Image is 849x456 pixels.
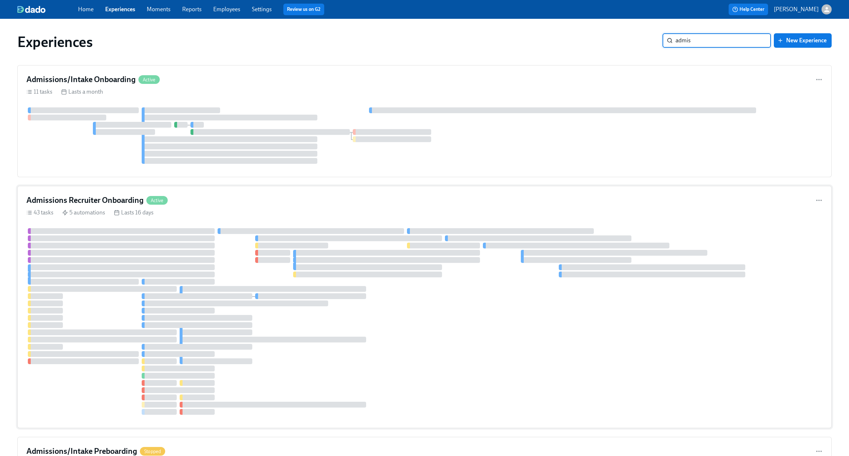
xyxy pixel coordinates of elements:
a: Experiences [105,6,135,13]
div: 5 automations [62,209,105,217]
a: Settings [252,6,272,13]
img: dado [17,6,46,13]
a: Admissions/Intake OnboardingActive11 tasks Lasts a month [17,65,832,177]
button: [PERSON_NAME] [774,4,832,14]
button: Help Center [729,4,768,15]
span: Help Center [732,6,764,13]
button: New Experience [774,33,832,48]
button: Review us on G2 [283,4,324,15]
span: Active [138,77,160,82]
div: 43 tasks [26,209,53,217]
span: Active [146,198,168,203]
span: Stopped [140,449,165,454]
a: Moments [147,6,171,13]
h4: Admissions/Intake Onboarding [26,74,136,85]
h4: Admissions Recruiter Onboarding [26,195,143,206]
a: dado [17,6,78,13]
h1: Experiences [17,33,93,51]
div: 11 tasks [26,88,52,96]
p: [PERSON_NAME] [774,5,819,13]
input: Search by name [676,33,771,48]
div: Lasts 16 days [114,209,154,217]
a: Review us on G2 [287,6,321,13]
a: Reports [182,6,202,13]
span: New Experience [779,37,827,44]
a: Employees [213,6,240,13]
a: Home [78,6,94,13]
a: Admissions Recruiter OnboardingActive43 tasks 5 automations Lasts 16 days [17,186,832,428]
div: Lasts a month [61,88,103,96]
